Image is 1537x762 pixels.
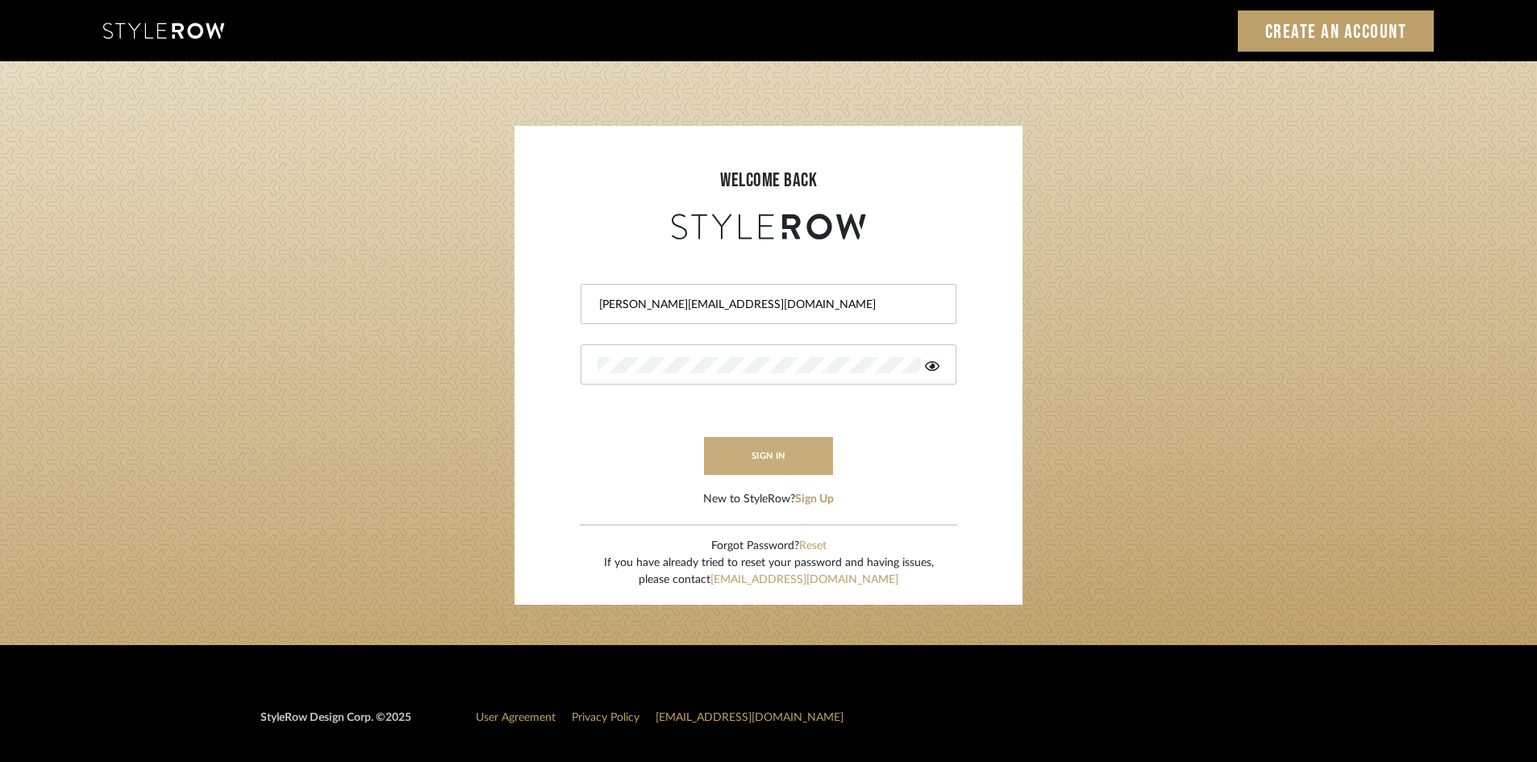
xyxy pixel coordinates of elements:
[1238,10,1435,52] a: Create an Account
[598,297,935,313] input: Email Address
[704,437,833,475] button: sign in
[703,491,834,508] div: New to StyleRow?
[260,710,411,739] div: StyleRow Design Corp. ©2025
[531,166,1006,195] div: welcome back
[656,712,843,723] a: [EMAIL_ADDRESS][DOMAIN_NAME]
[604,555,934,589] div: If you have already tried to reset your password and having issues, please contact
[710,574,898,585] a: [EMAIL_ADDRESS][DOMAIN_NAME]
[795,491,834,508] button: Sign Up
[572,712,639,723] a: Privacy Policy
[604,538,934,555] div: Forgot Password?
[476,712,556,723] a: User Agreement
[799,538,827,555] button: Reset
